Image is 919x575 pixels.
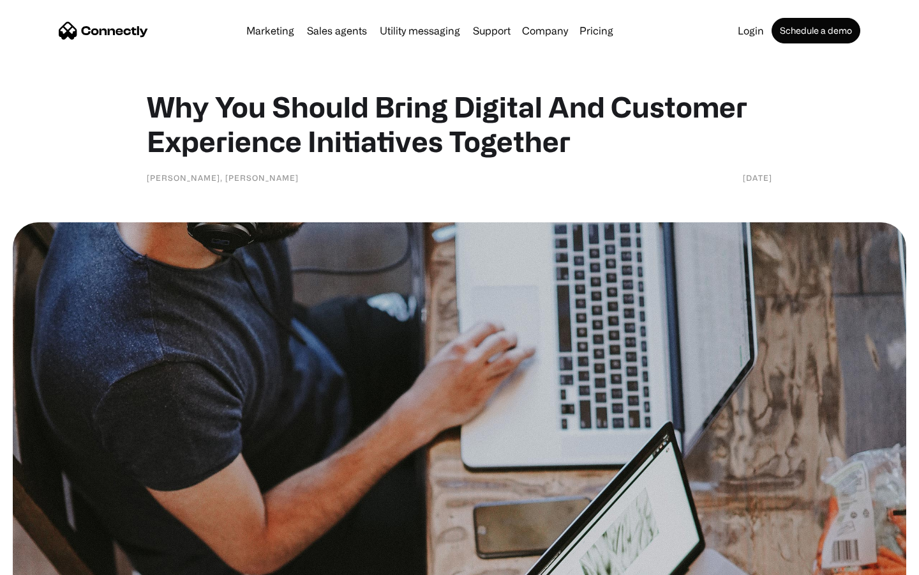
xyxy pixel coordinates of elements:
[574,26,618,36] a: Pricing
[522,22,568,40] div: Company
[241,26,299,36] a: Marketing
[743,171,772,184] div: [DATE]
[13,553,77,571] aside: Language selected: English
[302,26,372,36] a: Sales agents
[147,171,299,184] div: [PERSON_NAME], [PERSON_NAME]
[147,89,772,158] h1: Why You Should Bring Digital And Customer Experience Initiatives Together
[468,26,516,36] a: Support
[733,26,769,36] a: Login
[26,553,77,571] ul: Language list
[375,26,465,36] a: Utility messaging
[772,18,860,43] a: Schedule a demo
